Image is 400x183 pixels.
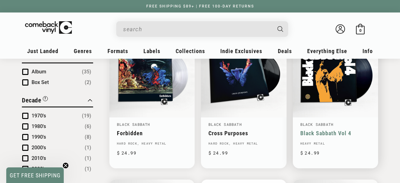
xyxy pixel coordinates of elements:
[85,144,91,151] span: Number of products: (1)
[278,48,292,54] span: Deals
[62,162,69,169] button: Close teaser
[85,165,91,173] span: Number of products: (1)
[208,122,242,127] a: Black Sabbath
[140,4,260,8] a: FREE SHIPPING $89+ | FREE 100-DAY RETURNS
[82,68,91,76] span: Number of products: (35)
[107,48,128,54] span: Formats
[10,172,61,179] span: GET FREE SHIPPING
[74,48,92,54] span: Genres
[359,28,362,33] span: 0
[362,48,373,54] span: Info
[123,23,271,36] input: When autocomplete results are available use up and down arrows to review and enter to select
[32,113,46,119] span: 1970's
[117,130,187,136] a: Forbidden
[208,130,279,136] a: Cross Purposes
[6,167,64,183] div: GET FREE SHIPPINGClose teaser
[32,134,46,140] span: 1990's
[272,21,289,37] button: Search
[22,52,41,60] span: Format
[32,123,46,129] span: 1980's
[22,96,41,104] span: Decade
[300,122,334,127] a: Black Sabbath
[117,122,150,127] a: Black Sabbath
[300,130,371,136] a: Black Sabbath Vol 4
[32,79,49,85] span: Box Set
[143,48,160,54] span: Labels
[27,48,58,54] span: Just Landed
[32,69,46,75] span: Album
[116,21,288,37] div: Search
[85,155,91,162] span: Number of products: (1)
[32,155,46,161] span: 2010's
[176,48,205,54] span: Collections
[85,123,91,130] span: Number of products: (6)
[82,112,91,120] span: Number of products: (19)
[220,48,262,54] span: Indie Exclusives
[85,79,91,86] span: Number of products: (2)
[85,133,91,141] span: Number of products: (8)
[22,96,48,106] button: Filter by Decade
[32,166,46,172] span: 2020's
[307,48,347,54] span: Everything Else
[32,145,46,151] span: 2000's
